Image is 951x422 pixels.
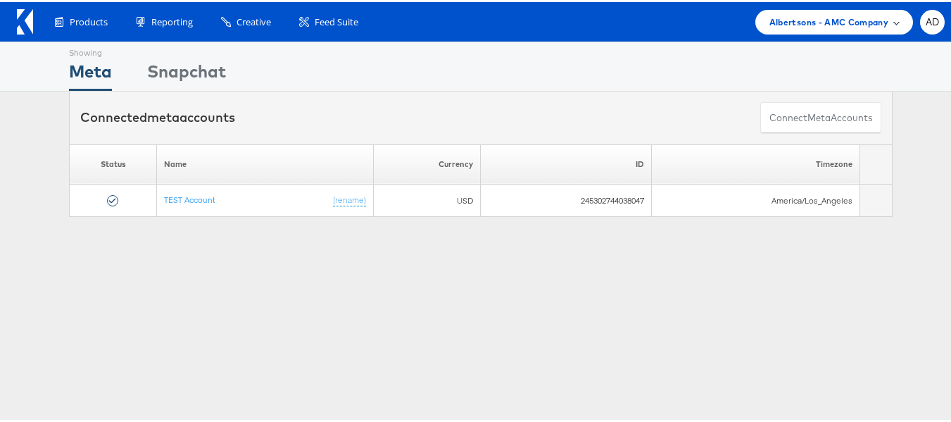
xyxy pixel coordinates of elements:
[651,182,860,215] td: America/Los_Angeles
[373,182,481,215] td: USD
[769,13,888,27] span: Albertsons - AMC Company
[373,142,481,182] th: Currency
[807,109,831,123] span: meta
[481,182,651,215] td: 245302744038047
[69,57,112,89] div: Meta
[147,107,180,123] span: meta
[80,106,235,125] div: Connected accounts
[70,13,108,27] span: Products
[151,13,193,27] span: Reporting
[481,142,651,182] th: ID
[157,142,374,182] th: Name
[70,142,157,182] th: Status
[651,142,860,182] th: Timezone
[333,192,366,204] a: (rename)
[147,57,226,89] div: Snapchat
[237,13,271,27] span: Creative
[69,40,112,57] div: Showing
[164,192,215,203] a: TEST Account
[315,13,358,27] span: Feed Suite
[760,100,881,132] button: ConnectmetaAccounts
[926,15,940,25] span: AD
